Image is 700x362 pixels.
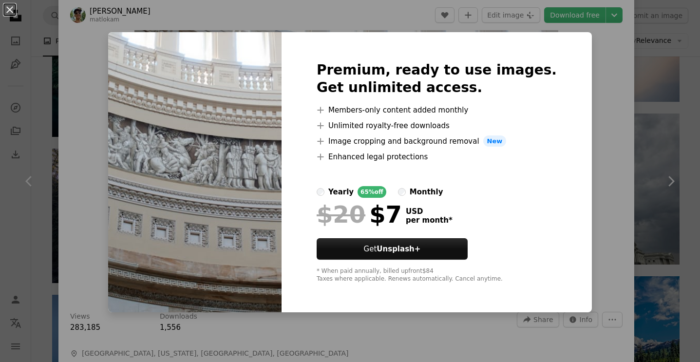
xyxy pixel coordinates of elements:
h2: Premium, ready to use images. Get unlimited access. [317,61,557,96]
div: * When paid annually, billed upfront $84 Taxes where applicable. Renews automatically. Cancel any... [317,267,557,283]
div: 65% off [358,186,386,198]
span: USD [406,207,453,216]
input: yearly65%off [317,188,324,196]
li: Members-only content added monthly [317,104,557,116]
span: $20 [317,202,365,227]
li: Enhanced legal protections [317,151,557,163]
li: Image cropping and background removal [317,135,557,147]
strong: Unsplash+ [377,245,420,253]
button: GetUnsplash+ [317,238,468,260]
span: per month * [406,216,453,225]
img: photo-1704671524377-d9f479bc9da4 [108,32,282,313]
span: New [483,135,507,147]
div: yearly [328,186,354,198]
div: $7 [317,202,402,227]
input: monthly [398,188,406,196]
li: Unlimited royalty-free downloads [317,120,557,132]
div: monthly [410,186,443,198]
